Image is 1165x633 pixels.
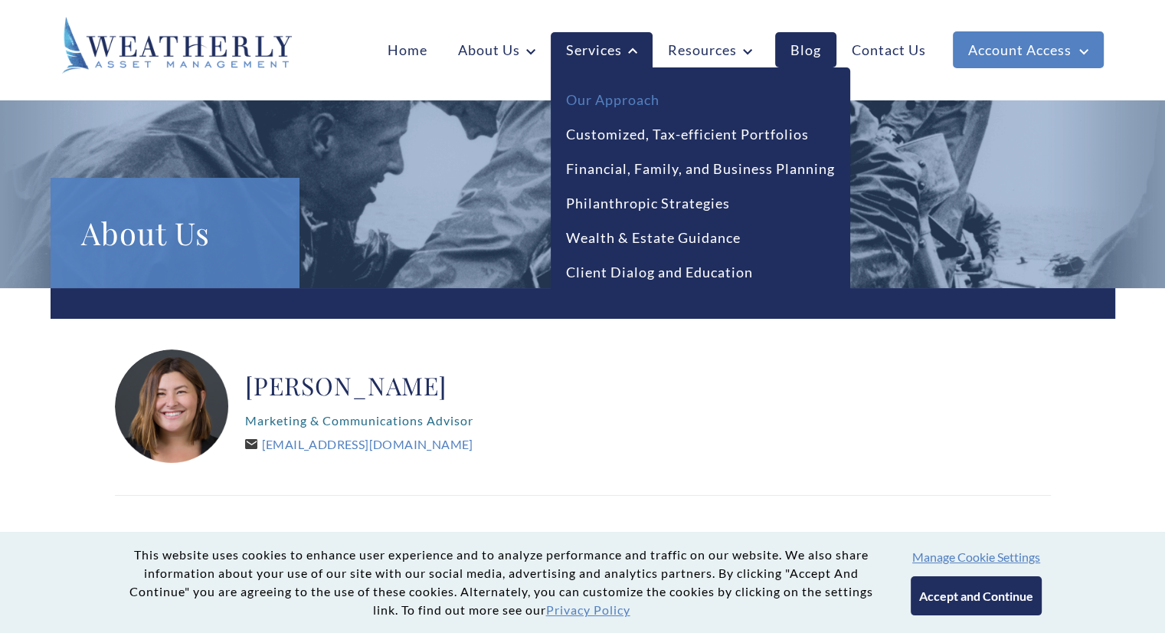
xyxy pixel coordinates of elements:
a: Services [551,32,653,68]
button: Manage Cookie Settings [912,549,1040,564]
a: Wealth & Estate Guidance [566,228,741,248]
a: Customized, Tax-efficient Portfolios [566,124,809,145]
img: Weatherly [62,17,292,74]
h1: About Us [81,208,269,257]
a: Our Approach [566,90,659,110]
a: Financial, Family, and Business Planning [566,159,835,179]
a: Resources [653,32,767,67]
a: Privacy Policy [546,602,630,617]
a: Philanthropic Strategies [566,193,730,214]
h2: [PERSON_NAME] [245,370,473,401]
a: Blog [775,32,836,67]
a: [EMAIL_ADDRESS][DOMAIN_NAME] [245,437,473,451]
p: Marketing & Communications Advisor [245,408,473,433]
a: Contact Us [836,32,941,67]
a: About Us [443,32,551,67]
p: This website uses cookies to enhance user experience and to analyze performance and traffic on ou... [123,546,880,619]
a: Home [372,32,443,67]
a: Client Dialog and Education [566,262,753,283]
button: Accept and Continue [911,576,1042,615]
a: Account Access [953,31,1104,68]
